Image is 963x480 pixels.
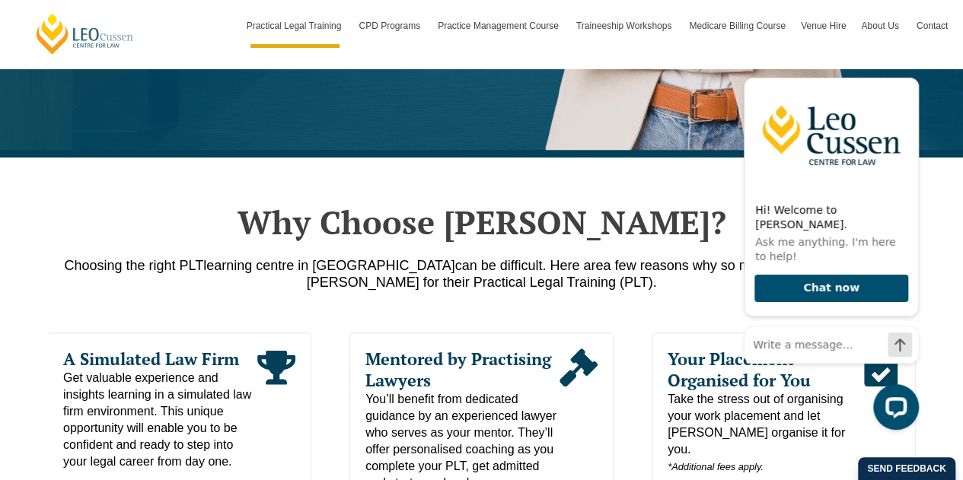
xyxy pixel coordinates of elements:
[64,258,203,273] span: Choosing the right PLT
[365,348,560,391] span: Mentored by Practising Lawyers
[257,348,295,470] div: Read More
[732,65,925,442] iframe: LiveChat chat widget
[853,4,908,48] a: About Us
[239,4,352,48] a: Practical Legal Training
[793,4,853,48] a: Venue Hire
[430,4,569,48] a: Practice Management Course
[63,348,257,370] span: A Simulated Law Firm
[668,391,862,475] span: Take the stress out of organising your work placement and let [PERSON_NAME] organise it for you.
[668,461,764,472] em: *Additional fees apply.
[681,4,793,48] a: Medicare Billing Course
[203,258,454,273] span: learning centre in [GEOGRAPHIC_DATA]
[63,370,257,470] span: Get valuable experience and insights learning in a simulated law firm environment. This unique op...
[455,258,604,273] span: can be difficult. Here are
[668,348,862,391] span: Your Placement Organised for You
[48,203,916,241] h2: Why Choose [PERSON_NAME]?
[569,4,681,48] a: Traineeship Workshops
[34,12,136,56] a: [PERSON_NAME] Centre for Law
[48,257,916,291] p: a few reasons why so many people have chosen [PERSON_NAME] for their Practical Legal Training (PLT).
[909,4,955,48] a: Contact
[351,4,430,48] a: CPD Programs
